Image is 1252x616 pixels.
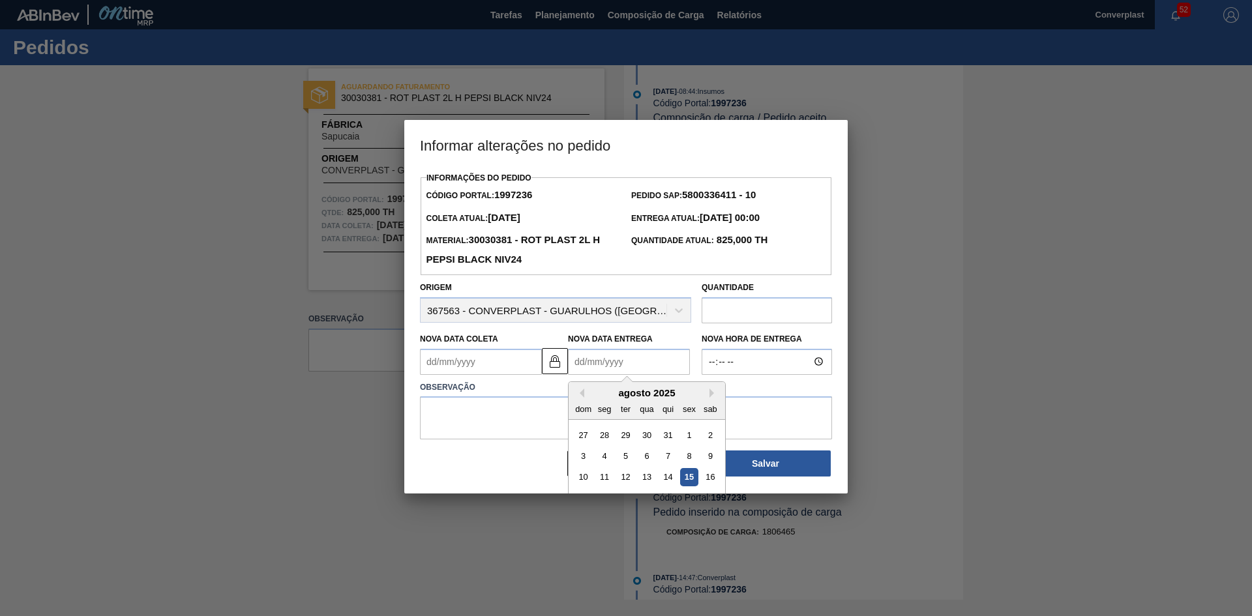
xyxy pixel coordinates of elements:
div: Choose quinta-feira, 14 de agosto de 2025 [659,468,677,486]
div: Choose quarta-feira, 20 de agosto de 2025 [638,490,655,507]
label: Informações do Pedido [426,173,531,183]
div: Choose quinta-feira, 7 de agosto de 2025 [659,447,677,465]
div: qua [638,400,655,417]
div: Choose domingo, 17 de agosto de 2025 [574,490,592,507]
label: Origem [420,283,452,292]
div: Choose terça-feira, 19 de agosto de 2025 [617,490,634,507]
div: Choose quarta-feira, 30 de julho de 2025 [638,426,655,443]
button: locked [542,348,568,374]
div: Choose quinta-feira, 31 de julho de 2025 [659,426,677,443]
div: Choose terça-feira, 12 de agosto de 2025 [617,468,634,486]
strong: 825,000 TH [714,234,768,245]
label: Nova Hora de Entrega [702,330,832,349]
div: sab [702,400,719,417]
strong: [DATE] 00:00 [700,212,760,223]
button: Next Month [709,389,719,398]
input: dd/mm/yyyy [420,349,542,375]
h3: Informar alterações no pedido [404,120,848,169]
div: agosto 2025 [569,387,725,398]
button: Fechar [567,450,698,477]
label: Quantidade [702,283,754,292]
button: Salvar [700,450,831,477]
div: Choose sexta-feira, 1 de agosto de 2025 [680,426,698,443]
div: Choose terça-feira, 5 de agosto de 2025 [617,447,634,465]
div: sex [680,400,698,417]
span: Código Portal: [426,191,532,200]
label: Observação [420,378,832,397]
div: qui [659,400,677,417]
div: Choose segunda-feira, 18 de agosto de 2025 [596,490,614,507]
span: Pedido SAP: [631,191,756,200]
input: dd/mm/yyyy [568,349,690,375]
strong: [DATE] [488,212,520,223]
div: ter [617,400,634,417]
div: Choose sábado, 9 de agosto de 2025 [702,447,719,465]
img: locked [547,353,563,369]
div: Choose quarta-feira, 13 de agosto de 2025 [638,468,655,486]
label: Nova Data Coleta [420,334,498,344]
div: Choose quarta-feira, 6 de agosto de 2025 [638,447,655,465]
div: Choose segunda-feira, 28 de julho de 2025 [596,426,614,443]
div: Choose quinta-feira, 21 de agosto de 2025 [659,490,677,507]
div: Choose domingo, 10 de agosto de 2025 [574,468,592,486]
button: Previous Month [575,389,584,398]
div: Choose domingo, 3 de agosto de 2025 [574,447,592,465]
div: Choose sábado, 23 de agosto de 2025 [702,490,719,507]
span: Coleta Atual: [426,214,520,223]
div: month 2025-08 [573,424,721,551]
div: dom [574,400,592,417]
div: Choose sexta-feira, 22 de agosto de 2025 [680,490,698,507]
label: Nova Data Entrega [568,334,653,344]
div: Choose sexta-feira, 15 de agosto de 2025 [680,468,698,486]
div: Choose segunda-feira, 11 de agosto de 2025 [596,468,614,486]
div: Choose sábado, 2 de agosto de 2025 [702,426,719,443]
span: Entrega Atual: [631,214,760,223]
div: Choose sábado, 16 de agosto de 2025 [702,468,719,486]
div: Choose sexta-feira, 8 de agosto de 2025 [680,447,698,465]
div: Choose terça-feira, 29 de julho de 2025 [617,426,634,443]
div: Choose segunda-feira, 4 de agosto de 2025 [596,447,614,465]
div: seg [596,400,614,417]
strong: 5800336411 - 10 [682,189,756,200]
strong: 1997236 [494,189,532,200]
div: Choose domingo, 27 de julho de 2025 [574,426,592,443]
strong: 30030381 - ROT PLAST 2L H PEPSI BLACK NIV24 [426,234,600,265]
span: Quantidade Atual: [631,236,768,245]
span: Material: [426,236,600,265]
